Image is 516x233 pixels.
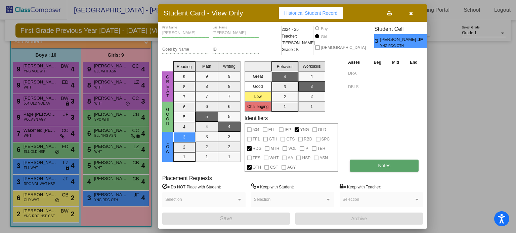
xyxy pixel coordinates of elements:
[251,183,294,190] label: = Keep with Student:
[350,160,419,172] button: Notes
[245,115,268,121] label: Identifiers
[304,135,312,143] span: RBD
[268,126,275,134] span: ELL
[253,154,260,162] span: TES
[282,33,315,46] span: Teacher: [PERSON_NAME]
[253,135,260,143] span: TF1
[302,154,310,162] span: HSP
[253,144,262,153] span: RDG
[374,37,380,45] span: 3
[288,144,296,153] span: VOL
[427,37,433,45] span: 4
[253,163,261,171] span: OTH
[220,216,232,221] span: Save
[318,126,327,134] span: OLD
[162,183,221,190] label: = Do NOT Place with Student:
[165,140,171,154] span: Low
[270,144,279,153] span: MTH
[418,36,427,43] span: JF
[284,10,338,16] span: Historical Student Record
[300,126,309,134] span: YNG
[346,59,368,66] th: Asses
[285,126,291,134] span: IEP
[288,154,293,162] span: AA
[162,175,212,181] label: Placement Requests
[387,59,404,66] th: Mid
[162,47,209,52] input: goes by name
[286,135,295,143] span: GTS
[282,46,299,53] span: Grade : K
[162,213,290,225] button: Save
[374,26,433,32] h3: Student Cell
[378,163,390,168] span: Notes
[368,59,387,66] th: Beg
[340,183,381,190] label: = Keep with Teacher:
[404,59,423,66] th: End
[253,126,259,134] span: 504
[295,213,423,225] button: Archive
[320,34,327,40] div: Girl
[319,154,328,162] span: ASN
[380,43,413,48] span: YNG RDG OTH
[165,107,171,126] span: Good
[270,163,278,171] span: CST
[380,36,418,43] span: [PERSON_NAME]
[321,135,330,143] span: SPC
[269,135,277,143] span: GTH
[305,144,308,153] span: P
[269,154,278,162] span: WHT
[321,44,366,52] span: [DEMOGRAPHIC_DATA]
[348,68,367,78] input: assessment
[165,75,171,98] span: Great
[348,82,367,92] input: assessment
[351,216,367,221] span: Archive
[317,144,326,153] span: TEH
[282,26,299,33] span: 2024 - 25
[320,26,328,32] div: Boy
[287,163,296,171] span: AGY
[279,7,343,19] button: Historical Student Record
[164,9,243,17] h3: Student Card - View Only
